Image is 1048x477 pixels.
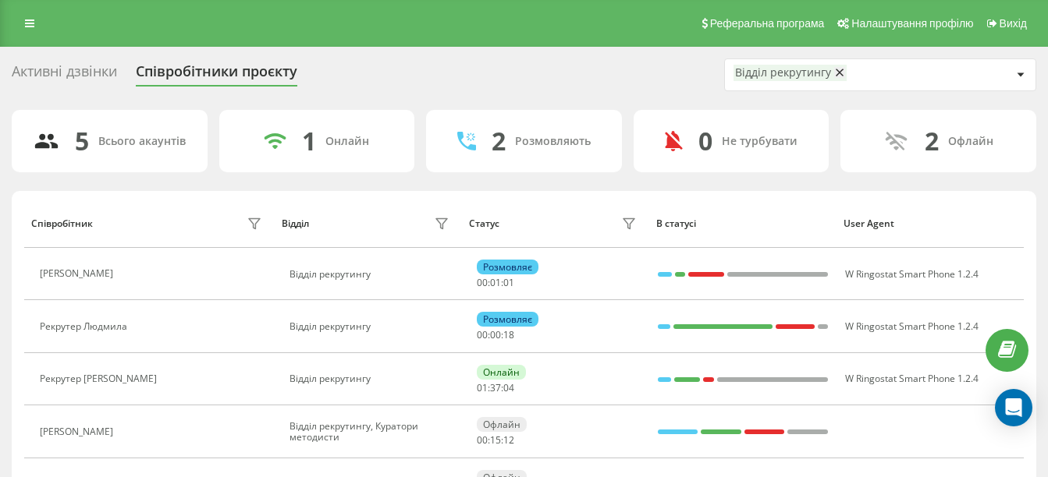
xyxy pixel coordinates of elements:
div: Відділ рекрутингу [290,321,453,332]
div: Відділ [282,218,309,229]
div: : : [477,277,514,288]
span: 00 [490,328,501,341]
div: Відділ рекрутингу [290,269,453,280]
div: 2 [492,126,506,156]
div: Відділ рекрутингу [735,66,831,79]
span: W Ringostat Smart Phone 1.2.4 [845,267,979,281]
div: Онлайн [325,135,369,148]
div: Рекрутер [PERSON_NAME] [40,373,161,384]
div: Розмовляють [515,135,591,148]
span: W Ringostat Smart Phone 1.2.4 [845,372,979,385]
span: 01 [503,276,514,289]
div: Розмовляє [477,260,538,274]
div: Open Intercom Messenger [995,389,1032,426]
span: 00 [477,328,488,341]
span: 04 [503,381,514,394]
span: W Ringostat Smart Phone 1.2.4 [845,320,979,333]
div: Розмовляє [477,312,538,327]
span: 12 [503,433,514,447]
span: 37 [490,381,501,394]
div: Статус [469,218,499,229]
div: Відділ рекрутингу [290,373,453,384]
div: : : [477,383,514,394]
span: Налаштування профілю [851,17,973,30]
span: 00 [477,433,488,447]
div: Відділ рекрутингу, Куратори методисти [290,421,453,443]
span: Вихід [1000,17,1027,30]
div: [PERSON_NAME] [40,426,117,437]
div: User Agent [844,218,1016,229]
div: Співробітник [31,218,93,229]
div: 2 [925,126,939,156]
div: Всього акаунтів [98,135,186,148]
div: [PERSON_NAME] [40,268,117,279]
span: 01 [490,276,501,289]
div: Не турбувати [722,135,798,148]
div: Офлайн [948,135,993,148]
div: 0 [698,126,712,156]
div: 5 [75,126,89,156]
div: : : [477,330,514,341]
span: 01 [477,381,488,394]
span: Реферальна програма [710,17,825,30]
div: Активні дзвінки [12,63,117,87]
div: Рекрутер Людмила [40,321,131,332]
span: 15 [490,433,501,447]
div: : : [477,435,514,446]
span: 00 [477,276,488,289]
div: В статусі [656,218,829,229]
div: Онлайн [477,365,526,380]
div: 1 [302,126,316,156]
div: Офлайн [477,417,527,432]
div: Співробітники проєкту [136,63,297,87]
span: 18 [503,328,514,341]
